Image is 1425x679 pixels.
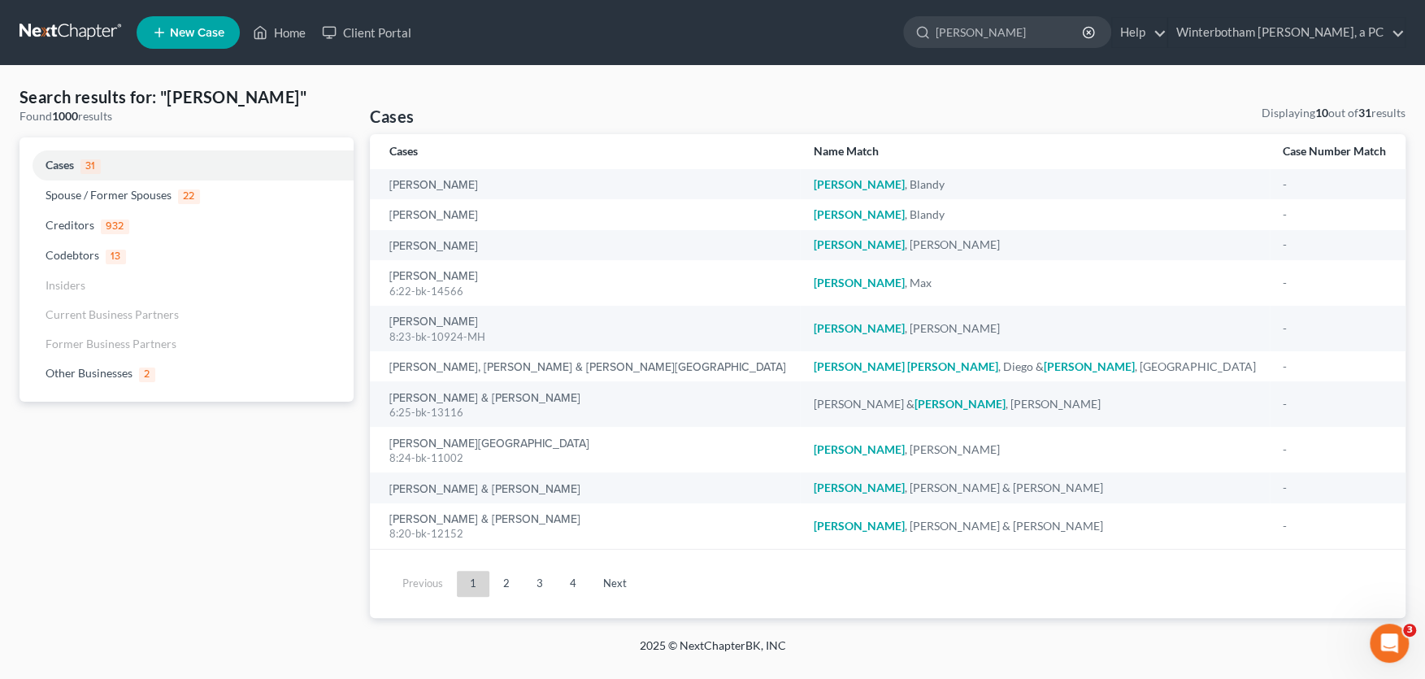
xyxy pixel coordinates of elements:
[389,450,787,466] div: 8:24-bk-11002
[813,176,1256,193] div: , Blandy
[46,278,85,292] span: Insiders
[1283,442,1386,458] div: -
[914,397,1005,411] em: [PERSON_NAME]
[389,210,478,221] a: [PERSON_NAME]
[20,241,354,271] a: Codebtors13
[1358,106,1371,120] strong: 31
[314,18,419,47] a: Client Portal
[46,158,74,172] span: Cases
[590,571,640,597] a: Next
[813,442,904,456] em: [PERSON_NAME]
[813,480,1256,496] div: , [PERSON_NAME] & [PERSON_NAME]
[800,134,1269,169] th: Name Match
[389,362,786,373] a: [PERSON_NAME], [PERSON_NAME] & [PERSON_NAME][GEOGRAPHIC_DATA]
[170,27,224,39] span: New Case
[20,359,354,389] a: Other Businesses2
[557,571,589,597] a: 4
[813,321,904,335] em: [PERSON_NAME]
[20,211,354,241] a: Creditors932
[101,220,129,234] span: 932
[389,316,478,328] a: [PERSON_NAME]
[1283,396,1386,412] div: -
[1283,359,1386,375] div: -
[1043,359,1134,373] em: [PERSON_NAME]
[524,571,556,597] a: 3
[20,271,354,300] a: Insiders
[389,393,580,404] a: [PERSON_NAME] & [PERSON_NAME]
[389,405,787,420] div: 6:25-bk-13116
[457,571,489,597] a: 1
[389,180,478,191] a: [PERSON_NAME]
[389,271,478,282] a: [PERSON_NAME]
[389,484,580,495] a: [PERSON_NAME] & [PERSON_NAME]
[106,250,126,264] span: 13
[1270,134,1405,169] th: Case Number Match
[1283,207,1386,223] div: -
[250,638,1176,667] div: 2025 © NextChapterBK, INC
[1403,624,1416,637] span: 3
[813,359,1256,375] div: , Diego & , [GEOGRAPHIC_DATA]
[245,18,314,47] a: Home
[20,181,354,211] a: Spouse / Former Spouses22
[46,248,99,262] span: Codebtors
[490,571,523,597] a: 2
[1283,518,1386,534] div: -
[46,337,176,350] span: Former Business Partners
[20,85,354,108] h4: Search results for: "[PERSON_NAME]"
[813,518,1256,534] div: , [PERSON_NAME] & [PERSON_NAME]
[139,368,155,382] span: 2
[20,329,354,359] a: Former Business Partners
[80,159,101,174] span: 31
[52,109,78,123] strong: 1000
[813,276,904,289] em: [PERSON_NAME]
[813,320,1256,337] div: , [PERSON_NAME]
[906,359,997,373] em: [PERSON_NAME]
[813,207,904,221] em: [PERSON_NAME]
[1370,624,1409,663] iframe: Intercom live chat
[813,481,904,494] em: [PERSON_NAME]
[389,526,787,542] div: 8:20-bk-12152
[370,134,800,169] th: Cases
[46,307,179,321] span: Current Business Partners
[20,300,354,329] a: Current Business Partners
[1168,18,1405,47] a: Winterbotham [PERSON_NAME], a PC
[1315,106,1328,120] strong: 10
[813,207,1256,223] div: , Blandy
[389,284,787,299] div: 6:22-bk-14566
[936,17,1084,47] input: Search by name...
[1283,320,1386,337] div: -
[813,237,904,251] em: [PERSON_NAME]
[813,177,904,191] em: [PERSON_NAME]
[813,396,1256,412] div: [PERSON_NAME] & , [PERSON_NAME]
[1283,237,1386,253] div: -
[389,514,580,525] a: [PERSON_NAME] & [PERSON_NAME]
[1112,18,1167,47] a: Help
[1283,275,1386,291] div: -
[1283,480,1386,496] div: -
[813,359,904,373] em: [PERSON_NAME]
[813,237,1256,253] div: , [PERSON_NAME]
[389,329,787,345] div: 8:23-bk-10924-MH
[178,189,200,204] span: 22
[813,442,1256,458] div: , [PERSON_NAME]
[46,188,172,202] span: Spouse / Former Spouses
[20,150,354,181] a: Cases31
[813,519,904,533] em: [PERSON_NAME]
[1283,176,1386,193] div: -
[389,438,589,450] a: [PERSON_NAME][GEOGRAPHIC_DATA]
[46,218,94,232] span: Creditors
[370,105,414,128] h4: Cases
[389,241,478,252] a: [PERSON_NAME]
[20,108,354,124] div: Found results
[46,366,133,380] span: Other Businesses
[1262,105,1405,121] div: Displaying out of results
[813,275,1256,291] div: , Max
